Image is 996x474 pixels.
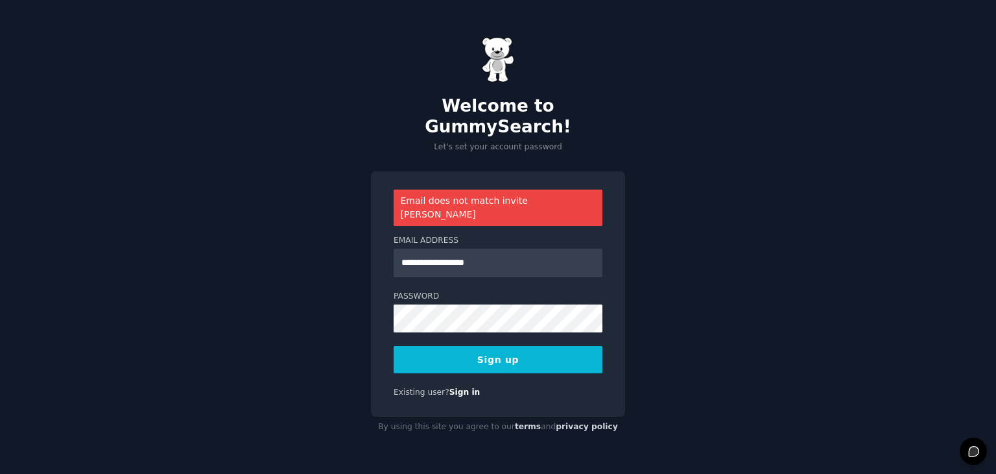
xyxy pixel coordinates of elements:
a: Sign in [449,388,480,397]
span: Existing user? [394,388,449,397]
div: By using this site you agree to our and [371,417,625,438]
button: Sign up [394,346,602,373]
a: privacy policy [556,422,618,431]
label: Email Address [394,235,602,247]
a: terms [515,422,541,431]
label: Password [394,291,602,303]
div: Email does not match invite [PERSON_NAME] [394,190,602,226]
p: Let's set your account password [371,142,625,153]
img: Gummy Bear [482,37,514,82]
h2: Welcome to GummySearch! [371,96,625,137]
